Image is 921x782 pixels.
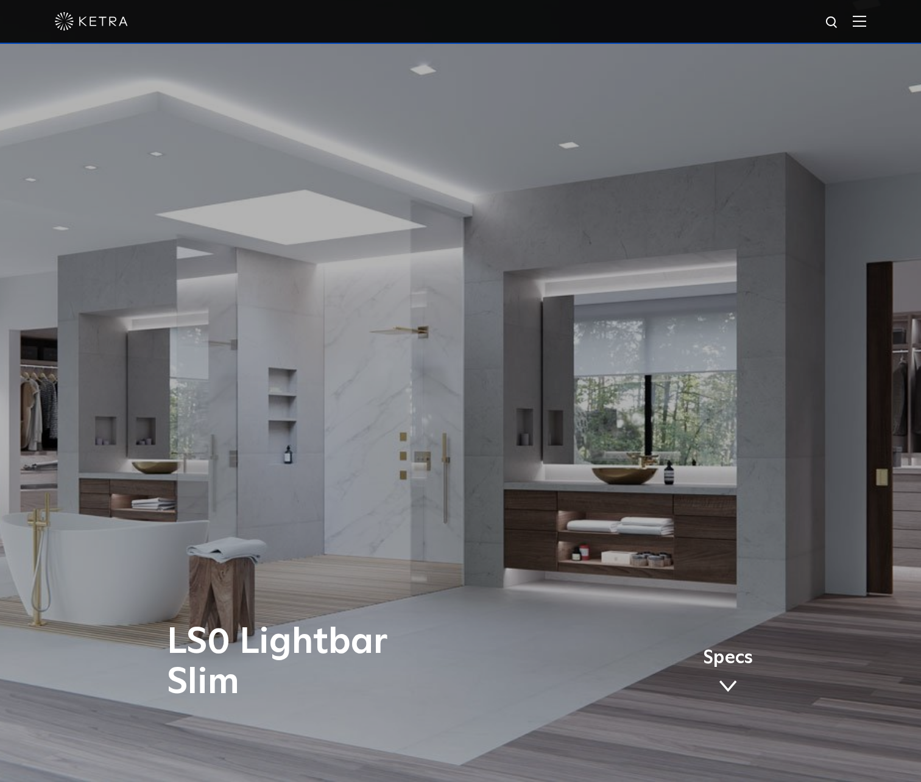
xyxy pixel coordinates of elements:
img: Hamburger%20Nav.svg [853,15,866,27]
span: Specs [703,649,753,667]
img: ketra-logo-2019-white [55,12,128,30]
h1: LS0 Lightbar Slim [167,622,511,703]
a: Specs [703,649,753,697]
img: search icon [825,15,840,30]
